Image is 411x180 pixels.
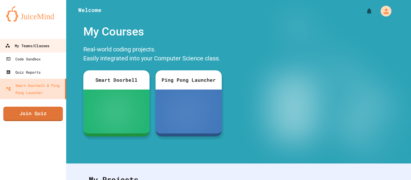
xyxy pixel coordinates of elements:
div: My Notifications [354,6,374,16]
img: ppl-with-ball.png [175,99,202,124]
a: Join Quiz [3,107,63,121]
img: sdb-white.svg [108,99,125,124]
div: Smart Doorbell [83,70,150,90]
div: Real-world coding projects. Easily integrated into your Computer Science class. [80,43,225,66]
div: My Courses [80,20,225,43]
img: banner-image-my-projects.png [244,20,405,157]
div: My Teams/Classes [5,42,49,50]
div: Quiz Reports [6,69,41,76]
div: Ping Pong Launcher [156,70,222,90]
div: Smart Doorbell & Ping Pong Launcher [6,82,63,96]
img: logo-orange.svg [6,6,60,22]
div: Code Sandbox [6,55,41,63]
div: My Account [374,4,393,18]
